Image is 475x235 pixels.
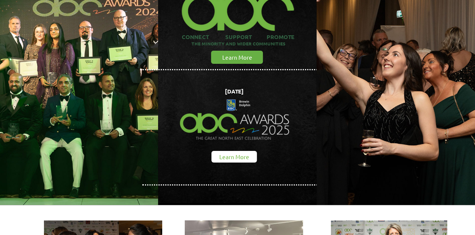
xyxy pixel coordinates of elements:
[222,53,252,61] span: Learn More
[192,41,285,47] span: THE MINORITY AND WIDER COMMUNITIES
[173,86,297,155] img: Northern Insights Double Pager Apr 2025.png
[225,87,243,95] span: [DATE]
[182,33,294,41] span: CONNECT SUPPORT PROMOTE
[211,151,257,163] a: Learn More
[219,153,249,161] span: Learn More
[211,51,263,64] a: Learn More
